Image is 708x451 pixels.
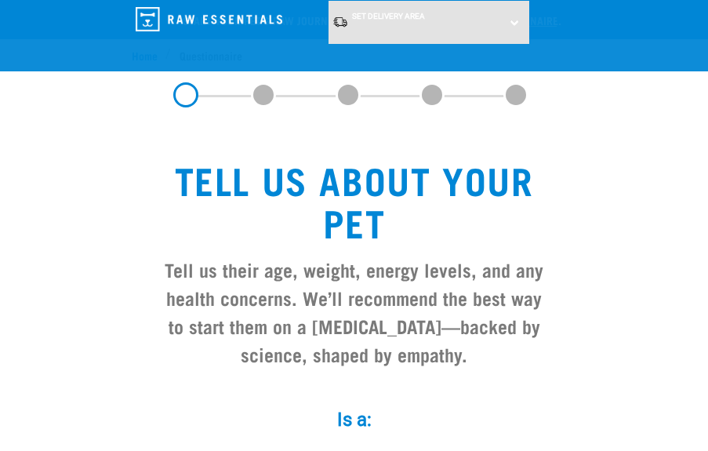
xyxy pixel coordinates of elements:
img: Raw Essentials Logo [136,7,282,31]
span: Set Delivery Area [352,12,425,20]
img: van-moving.png [332,16,348,28]
h1: Tell us about your pet [163,158,546,242]
label: Is a: [151,406,558,434]
h3: Tell us their age, weight, energy levels, and any health concerns. We’ll recommend the best way t... [163,255,546,368]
